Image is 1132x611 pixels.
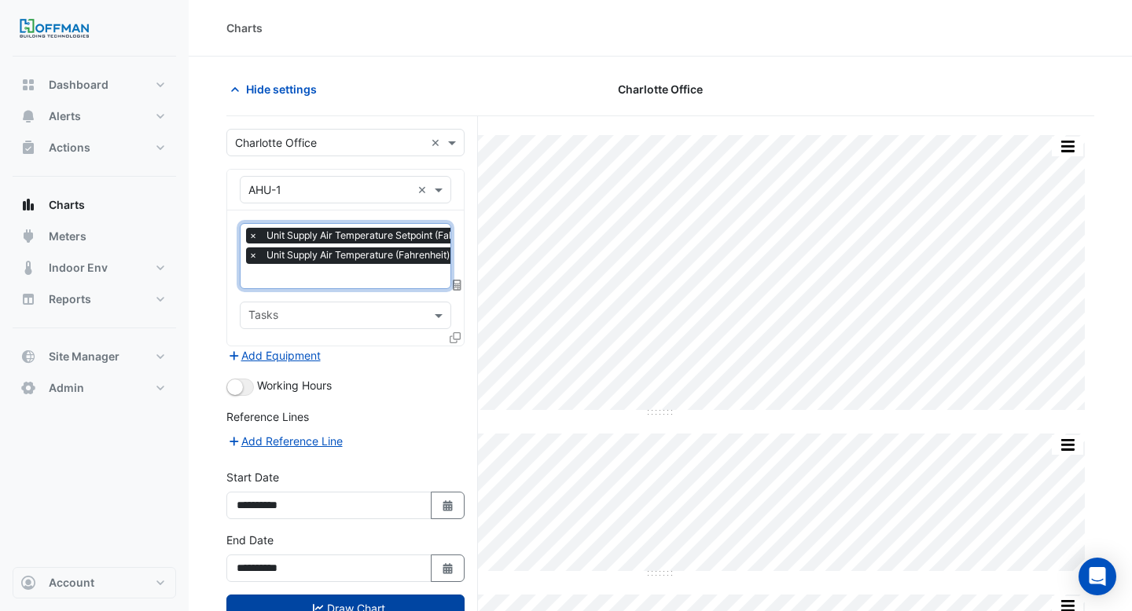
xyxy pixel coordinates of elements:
[49,260,108,276] span: Indoor Env
[226,75,327,103] button: Hide settings
[226,408,309,425] label: Reference Lines
[13,132,176,163] button: Actions
[13,252,176,284] button: Indoor Env
[13,221,176,252] button: Meters
[431,134,444,151] span: Clear
[13,567,176,598] button: Account
[13,101,176,132] button: Alerts
[20,380,36,396] app-icon: Admin
[618,81,703,97] span: Charlotte Office
[49,575,94,591] span: Account
[20,291,36,307] app-icon: Reports
[450,331,461,344] span: Clone Favourites and Tasks from this Equipment to other Equipment
[226,432,344,450] button: Add Reference Line
[49,140,90,155] span: Actions
[263,247,560,263] span: Unit Supply Air Temperature (Fahrenheit) - Plantroom, Plantroom
[49,77,108,93] span: Dashboard
[20,197,36,213] app-icon: Charts
[246,228,260,243] span: ×
[450,278,465,291] span: Choose Function
[49,108,81,124] span: Alerts
[13,189,176,221] button: Charts
[1052,137,1083,156] button: More Options
[49,229,86,244] span: Meters
[263,228,600,243] span: Unit Supply Air Temperature Setpoint (Fahrenheit) - Plantroom, Plantroom
[1079,558,1116,595] div: Open Intercom Messenger
[20,229,36,244] app-icon: Meters
[417,181,431,198] span: Clear
[441,499,455,512] fa-icon: Select Date
[246,81,317,97] span: Hide settings
[226,20,263,36] div: Charts
[49,380,84,396] span: Admin
[20,108,36,124] app-icon: Alerts
[246,306,278,327] div: Tasks
[49,291,91,307] span: Reports
[257,379,332,392] span: Working Hours
[20,77,36,93] app-icon: Dashboard
[1052,435,1083,455] button: More Options
[13,341,176,372] button: Site Manager
[49,349,119,364] span: Site Manager
[226,532,274,548] label: End Date
[226,346,322,364] button: Add Equipment
[13,284,176,315] button: Reports
[441,562,455,575] fa-icon: Select Date
[19,13,90,44] img: Company Logo
[246,247,260,263] span: ×
[13,69,176,101] button: Dashboard
[20,260,36,276] app-icon: Indoor Env
[20,140,36,155] app-icon: Actions
[20,349,36,364] app-icon: Site Manager
[49,197,85,213] span: Charts
[13,372,176,404] button: Admin
[226,469,279,485] label: Start Date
